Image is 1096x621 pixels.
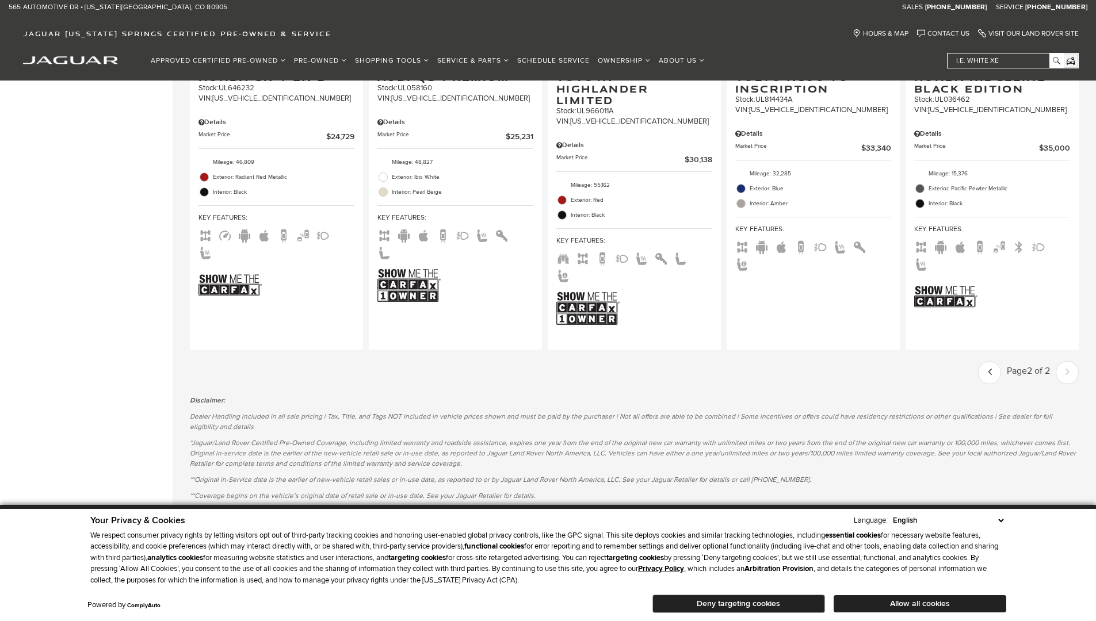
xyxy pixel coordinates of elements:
[1001,361,1056,384] div: Page 2 of 2
[513,51,594,71] a: Schedule Service
[914,94,1070,105] div: Stock : UL036462
[377,264,441,306] img: Show Me the CARFAX 1-Owner Badge
[914,71,1061,94] span: Honda Ridgeline Black Edition
[9,3,227,12] a: 565 Automotive Dr • [US_STATE][GEOGRAPHIC_DATA], CO 80905
[917,29,969,38] a: Contact Us
[635,253,648,262] span: Heated Seats
[147,553,203,562] strong: analytics cookies
[750,198,891,209] span: Interior: Amber
[735,94,891,105] div: Stock : UL814434A
[861,142,891,154] span: $33,340
[914,166,1070,181] li: Mileage: 15,376
[316,230,330,239] span: Fog Lights
[571,209,712,221] span: Interior: Black
[814,241,827,250] span: Fog Lights
[735,166,891,181] li: Mileage: 32,285
[377,131,533,143] a: Market Price $25,231
[377,155,533,170] li: Mileage: 48,827
[925,3,987,12] a: [PHONE_NUMBER]
[556,140,712,151] div: Pricing Details - Pre-Owned 2019 Toyota Highlander Limited
[17,29,337,38] a: Jaguar [US_STATE] Springs Certified Pre-Owned & Service
[190,491,1079,501] p: **Coverage begins on the vehicle’s original date of retail sale or in-use date. See your Jaguar R...
[890,515,1006,526] select: Language Select
[914,276,977,318] img: Show Me the CARFAX Badge
[198,117,354,128] div: Pricing Details - Pre-Owned 2021 Honda CR-V EX-L
[392,171,533,183] span: Exterior: Ibis White
[23,55,118,64] a: jaguar
[929,183,1070,194] span: Exterior: Pacific Pewter Metallic
[973,241,987,250] span: Backup Camera
[198,131,326,143] span: Market Price
[87,601,161,609] div: Powered by
[198,247,212,256] span: Heated Seats
[735,129,891,139] div: Pricing Details - Pre-Owned 2021 Volvo XC60 T6 Inscription
[290,51,351,71] a: Pre-Owned
[218,230,232,239] span: Adaptive Cruise Control
[735,241,749,250] span: AWD
[556,154,685,166] span: Market Price
[914,129,1070,139] div: Pricing Details - Pre-Owned 2023 Honda Ridgeline Black Edition
[377,131,506,143] span: Market Price
[377,93,533,103] div: VIN: [US_VEHICLE_IDENTIFICATION_NUMBER]
[495,230,509,239] span: Keyless Entry
[377,83,533,93] div: Stock : UL058160
[456,230,469,239] span: Fog Lights
[606,553,664,562] strong: targeting cookies
[90,515,185,526] span: Your Privacy & Cookies
[685,154,712,166] span: $30,138
[735,142,891,154] a: Market Price $33,340
[277,230,291,239] span: Backup Camera
[652,595,825,613] button: Deny targeting cookies
[397,230,411,239] span: Android Auto
[1012,241,1026,250] span: Bluetooth
[213,186,354,198] span: Interior: Black
[556,235,712,247] span: Key Features :
[388,553,446,562] strong: targeting cookies
[853,241,866,250] span: Keyless Entry
[654,253,668,262] span: Keyless Entry
[377,230,391,239] span: AWD
[198,155,354,170] li: Mileage: 46,809
[902,3,923,11] span: Sales
[576,253,590,262] span: AWD
[433,51,513,71] a: Service & Parts
[417,230,430,239] span: Apple Car-Play
[594,51,655,71] a: Ownership
[1032,241,1045,250] span: Fog Lights
[556,178,712,193] li: Mileage: 55,162
[556,60,712,106] a: Pre-Owned 2019Toyota Highlander Limited
[948,53,1063,68] input: i.e. White XE
[198,212,354,224] span: Key Features :
[914,223,1070,236] span: Key Features :
[755,241,769,250] span: Android Auto
[198,93,354,103] div: VIN: [US_VEHICLE_IDENTIFICATION_NUMBER]
[377,212,533,224] span: Key Features :
[750,183,891,194] span: Exterior: Blue
[953,241,967,250] span: Apple Car-Play
[556,154,712,166] a: Market Price $30,138
[190,412,1079,432] p: Dealer Handling included in all sale pricing | Tax, Title, and Tags NOT included in vehicle price...
[992,241,1006,250] span: Blind Spot Monitor
[392,186,533,198] span: Interior: Pearl Beige
[377,117,533,128] div: Pricing Details - Pre-Owned 2023 Audi Q3 Premium
[735,71,883,94] span: Volvo XC60 T6 Inscription
[556,106,712,116] div: Stock : UL966011A
[326,131,354,143] span: $24,729
[198,264,262,306] img: Show Me the CARFAX Badge
[735,259,749,267] span: Memory Seats
[1025,3,1087,12] a: [PHONE_NUMBER]
[351,51,433,71] a: Shopping Tools
[436,230,450,239] span: Backup Camera
[475,230,489,239] span: Heated Seats
[674,253,688,262] span: Leather Seats
[556,71,704,106] span: Toyota Highlander Limited
[774,241,788,250] span: Apple Car-Play
[296,230,310,239] span: Blind Spot Monitor
[638,564,684,573] a: Privacy Policy
[257,230,271,239] span: Apple Car-Play
[655,51,709,71] a: About Us
[571,194,712,206] span: Exterior: Red
[147,51,290,71] a: Approved Certified Pre-Owned
[979,362,1000,382] a: previous page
